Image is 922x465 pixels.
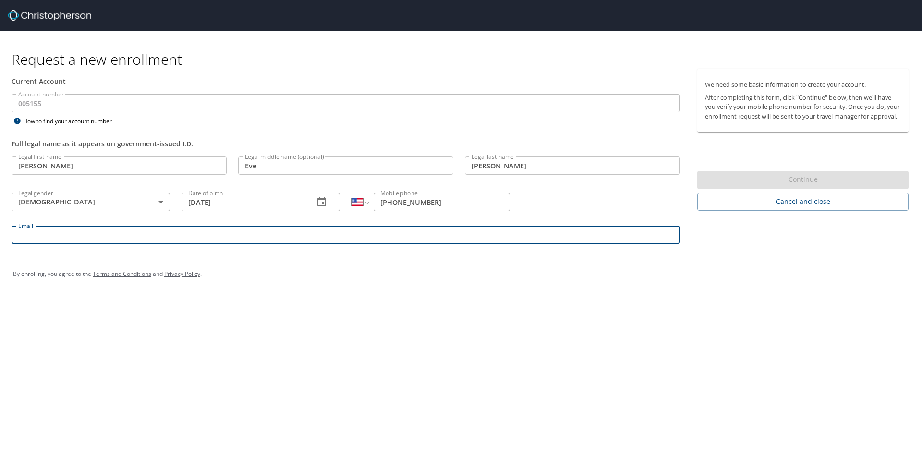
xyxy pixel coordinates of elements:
[12,139,680,149] div: Full legal name as it appears on government-issued I.D.
[12,50,916,69] h1: Request a new enrollment
[697,193,909,211] button: Cancel and close
[8,10,91,21] img: cbt logo
[705,196,901,208] span: Cancel and close
[164,270,200,278] a: Privacy Policy
[374,193,510,211] input: Enter phone number
[12,115,132,127] div: How to find your account number
[705,93,901,121] p: After completing this form, click "Continue" below, then we'll have you verify your mobile phone ...
[93,270,151,278] a: Terms and Conditions
[13,262,909,286] div: By enrolling, you agree to the and .
[12,76,680,86] div: Current Account
[12,193,170,211] div: [DEMOGRAPHIC_DATA]
[705,80,901,89] p: We need some basic information to create your account.
[182,193,306,211] input: MM/DD/YYYY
